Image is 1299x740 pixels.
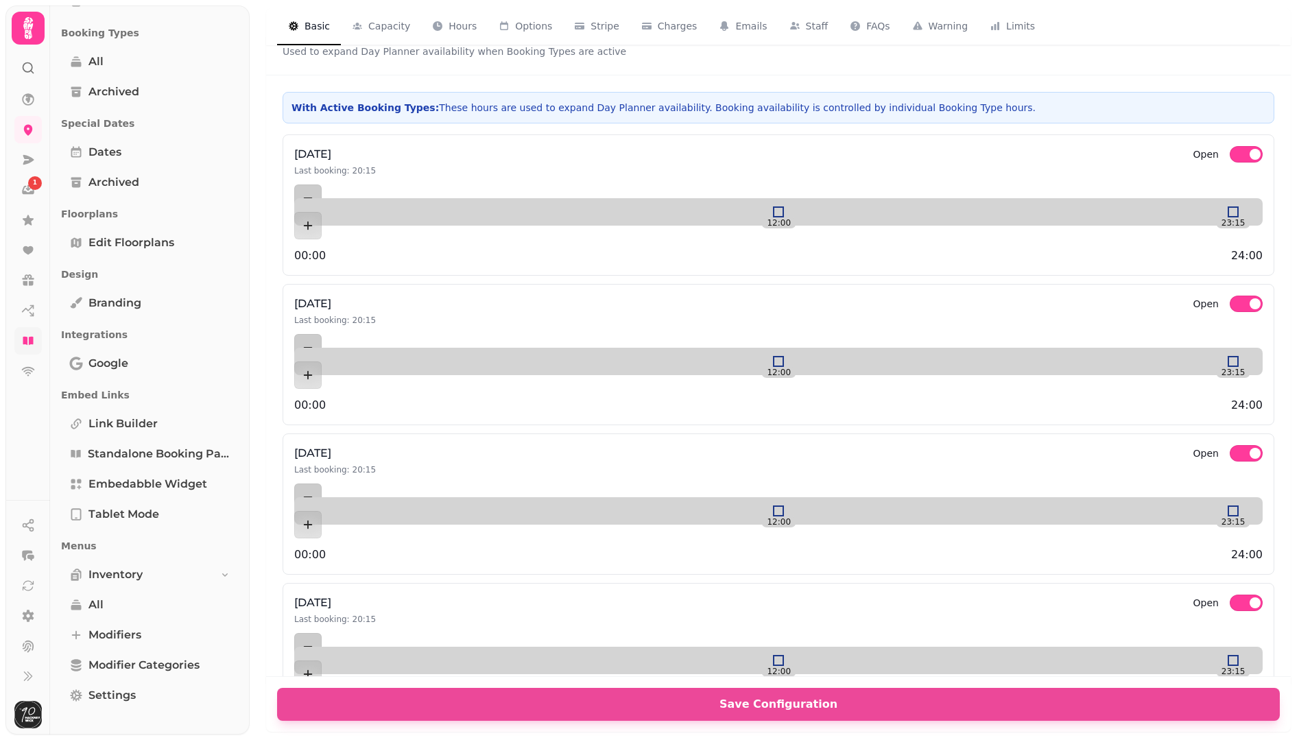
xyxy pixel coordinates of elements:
[294,484,322,511] button: Add item
[1006,19,1035,33] span: Limits
[1193,595,1219,611] label: Open
[88,235,174,251] span: Edit Floorplans
[839,8,901,45] button: FAQs
[88,446,230,462] span: Standalone booking page
[61,111,239,136] p: Special Dates
[33,178,37,188] span: 1
[901,8,979,45] button: Warning
[61,591,239,619] a: All
[291,101,1265,115] p: These hours are used to expand Day Planner availability. Booking availability is controlled by in...
[61,383,239,407] p: Embed Links
[88,657,200,673] span: Modifier Categories
[283,45,626,58] p: Used to expand Day Planner availability when Booking Types are active
[294,595,376,611] h4: [DATE]
[488,8,563,45] button: Options
[61,561,239,588] a: Inventory
[88,687,136,704] span: Settings
[979,8,1046,45] button: Limits
[368,19,410,33] span: Capacity
[14,176,42,204] a: 1
[61,322,239,347] p: Integrations
[515,19,552,33] span: Options
[806,19,829,33] span: Staff
[294,165,376,176] p: Last booking: 20:15
[61,169,239,196] a: Archived
[658,19,698,33] span: Charges
[1231,547,1263,563] p: 24:00
[88,506,159,523] span: Tablet mode
[61,534,239,558] p: Menus
[88,295,141,311] span: Branding
[1231,397,1263,414] p: 24:00
[421,8,488,45] button: Hours
[294,397,326,414] p: 00:00
[929,19,968,33] span: Warning
[61,501,239,528] a: Tablet mode
[277,8,341,45] button: Basic
[866,19,890,33] span: FAQs
[294,464,376,475] p: Last booking: 20:15
[291,102,439,113] strong: With Active Booking Types:
[61,48,239,75] a: All
[294,633,322,660] button: Add item
[294,361,322,389] button: Add item
[294,146,376,163] h4: [DATE]
[88,566,143,583] span: Inventory
[61,289,239,317] a: Branding
[61,202,239,226] p: Floorplans
[61,470,239,498] a: Embedabble widget
[305,19,330,33] span: Basic
[88,144,121,160] span: Dates
[88,627,141,643] span: Modifiers
[341,8,421,45] button: Capacity
[61,139,239,166] a: Dates
[294,614,376,625] p: Last booking: 20:15
[294,248,326,264] p: 00:00
[14,701,42,728] img: User avatar
[61,682,239,709] a: Settings
[294,660,322,688] button: Add item
[735,19,767,33] span: Emails
[1193,296,1219,312] label: Open
[449,19,477,33] span: Hours
[1193,445,1219,462] label: Open
[591,19,619,33] span: Stripe
[88,174,139,191] span: Archived
[294,296,376,312] h4: [DATE]
[630,8,708,45] button: Charges
[61,410,239,438] a: Link Builder
[277,688,1280,721] button: Save Configuration
[61,652,239,679] a: Modifier Categories
[1231,248,1263,264] p: 24:00
[61,621,239,649] a: Modifiers
[294,547,326,563] p: 00:00
[88,355,128,372] span: Google
[778,8,839,45] button: Staff
[61,262,239,287] p: Design
[61,350,239,377] a: Google
[88,597,104,613] span: All
[88,416,158,432] span: Link Builder
[294,212,322,239] button: Add item
[61,21,239,45] p: Booking Types
[88,84,139,100] span: Archived
[1193,146,1219,163] label: Open
[563,8,630,45] button: Stripe
[88,53,104,70] span: All
[294,334,322,361] button: Add item
[12,701,45,728] button: User avatar
[61,229,239,256] a: Edit Floorplans
[294,511,322,538] button: Add item
[61,78,239,106] a: Archived
[294,445,376,462] h4: [DATE]
[294,699,1263,710] span: Save Configuration
[294,315,376,326] p: Last booking: 20:15
[708,8,778,45] button: Emails
[294,184,322,212] button: Add item
[61,440,239,468] a: Standalone booking page
[88,476,207,492] span: Embedabble widget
